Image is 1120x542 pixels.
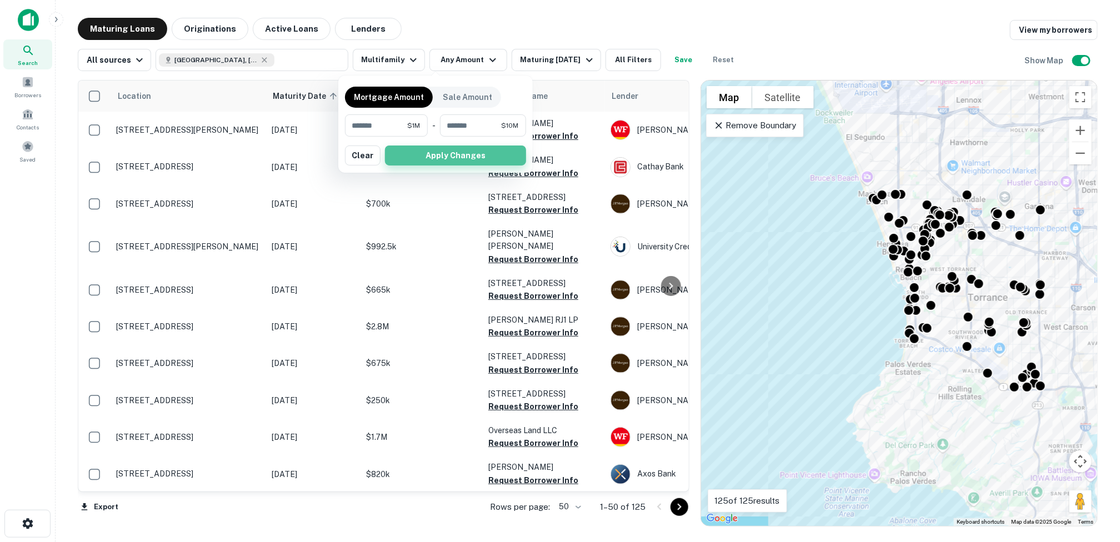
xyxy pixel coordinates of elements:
[443,91,492,103] p: Sale Amount
[385,145,526,165] button: Apply Changes
[501,121,518,131] span: $10M
[354,91,424,103] p: Mortgage Amount
[345,145,381,165] button: Clear
[432,114,436,137] div: -
[407,121,420,131] span: $1M
[1064,453,1120,506] iframe: Chat Widget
